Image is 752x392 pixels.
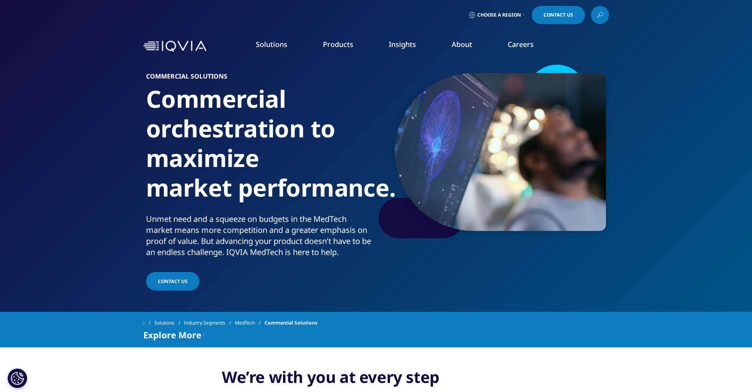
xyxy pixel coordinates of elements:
[143,41,206,52] img: IQVIA Healthcare Information Technology and Pharma Clinical Research Company
[508,39,534,49] a: Careers
[452,39,472,49] a: About
[389,39,416,49] a: Insights
[154,316,184,330] a: Solutions
[184,316,235,330] a: Industry Segments
[158,278,188,285] span: Contact Us
[532,6,585,24] a: Contact Us
[146,272,199,291] a: Contact Us
[323,39,353,49] a: Products
[395,73,606,231] img: 709-medtech-brain-on-monitor-900px.jpg
[8,368,27,388] button: Cookies Settings
[143,330,201,339] span: Explore More
[235,316,264,330] a: MedTech
[477,12,521,18] span: Choose a Region
[264,316,317,330] span: Commercial Solutions
[146,214,373,258] div: Unmet need and a squeeze on budgets in the MedTech market means more competition and a greater em...
[146,73,373,84] h6: Commercial Solutions
[146,84,373,214] h1: Commercial orchestration to maximize market performance.
[544,13,573,17] span: Contact Us
[210,28,609,65] nav: Primary
[256,39,287,49] a: Solutions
